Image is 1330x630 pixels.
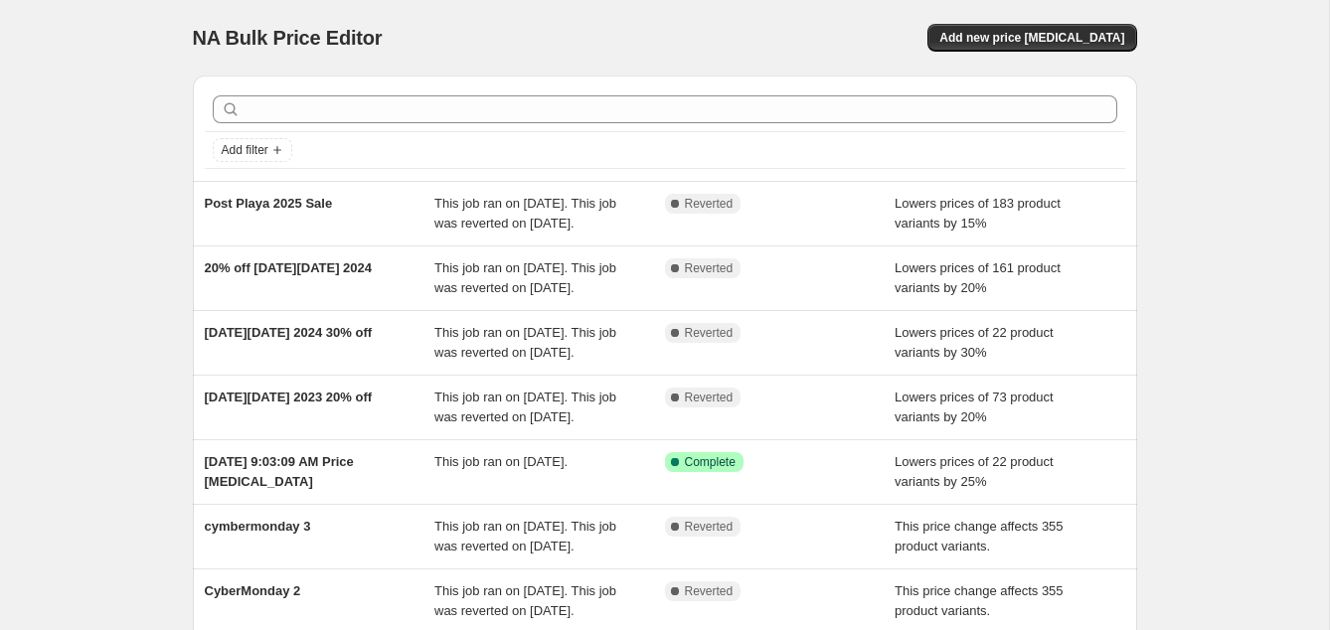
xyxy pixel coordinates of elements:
span: CyberMonday 2 [205,583,301,598]
span: 20% off [DATE][DATE] 2024 [205,260,373,275]
span: Lowers prices of 73 product variants by 20% [895,390,1054,424]
span: This price change affects 355 product variants. [895,519,1064,553]
span: [DATE] 9:03:09 AM Price [MEDICAL_DATA] [205,454,354,489]
span: Reverted [685,583,734,599]
span: This job ran on [DATE]. This job was reverted on [DATE]. [434,390,616,424]
button: Add new price [MEDICAL_DATA] [927,24,1136,52]
span: Post Playa 2025 Sale [205,196,333,211]
span: This job ran on [DATE]. This job was reverted on [DATE]. [434,583,616,618]
span: Lowers prices of 161 product variants by 20% [895,260,1061,295]
span: Lowers prices of 183 product variants by 15% [895,196,1061,231]
span: NA Bulk Price Editor [193,27,383,49]
span: Reverted [685,260,734,276]
span: Complete [685,454,736,470]
span: Add new price [MEDICAL_DATA] [939,30,1124,46]
span: [DATE][DATE] 2023 20% off [205,390,373,404]
span: [DATE][DATE] 2024 30% off [205,325,373,340]
span: cymbermonday 3 [205,519,311,534]
span: This job ran on [DATE]. This job was reverted on [DATE]. [434,325,616,360]
span: This price change affects 355 product variants. [895,583,1064,618]
span: Reverted [685,196,734,212]
span: Reverted [685,390,734,405]
button: Add filter [213,138,292,162]
span: Lowers prices of 22 product variants by 30% [895,325,1054,360]
span: Lowers prices of 22 product variants by 25% [895,454,1054,489]
span: Reverted [685,325,734,341]
span: This job ran on [DATE]. This job was reverted on [DATE]. [434,519,616,553]
span: This job ran on [DATE]. [434,454,568,469]
span: Reverted [685,519,734,535]
span: This job ran on [DATE]. This job was reverted on [DATE]. [434,196,616,231]
span: This job ran on [DATE]. This job was reverted on [DATE]. [434,260,616,295]
span: Add filter [222,142,268,158]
